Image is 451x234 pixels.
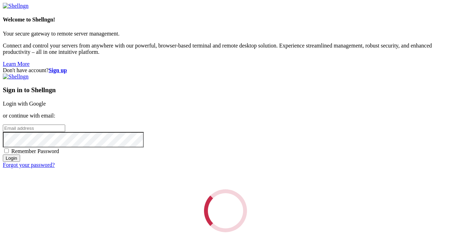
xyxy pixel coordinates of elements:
[3,125,65,132] input: Email address
[3,43,448,55] p: Connect and control your servers from anywhere with our powerful, browser-based terminal and remo...
[3,67,448,74] div: Don't have account?
[3,86,448,94] h3: Sign in to Shellngn
[3,101,46,107] a: Login with Google
[3,154,20,162] input: Login
[3,31,448,37] p: Your secure gateway to remote server management.
[204,189,247,232] div: Loading...
[3,61,30,67] a: Learn More
[11,148,59,154] span: Remember Password
[3,74,29,80] img: Shellngn
[49,67,67,73] a: Sign up
[3,3,29,9] img: Shellngn
[4,148,9,153] input: Remember Password
[3,162,55,168] a: Forgot your password?
[3,17,448,23] h4: Welcome to Shellngn!
[3,113,448,119] p: or continue with email:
